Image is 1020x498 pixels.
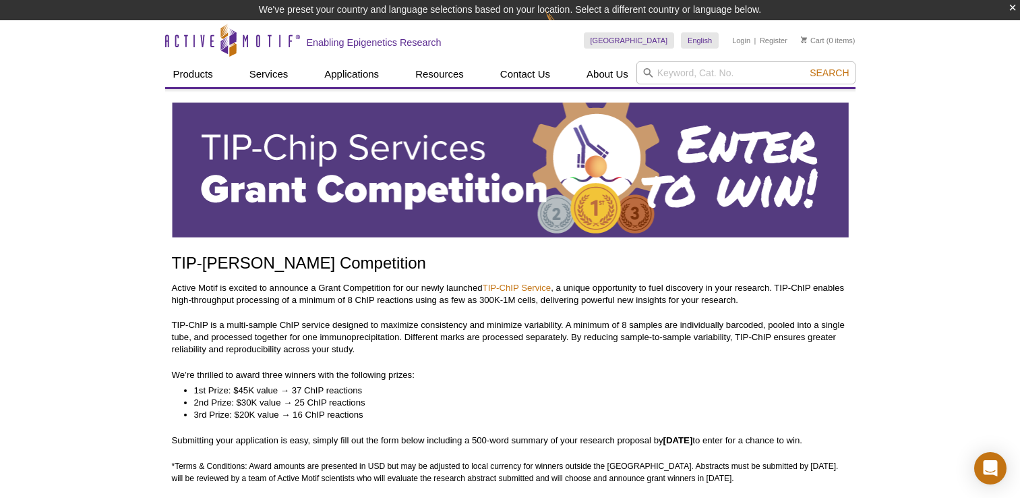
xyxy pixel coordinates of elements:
img: Active Motif TIP-ChIP Services Grant Competition [172,103,849,238]
a: English [681,32,719,49]
a: Products [165,61,221,87]
strong: [DATE] [663,435,693,445]
p: Submitting your application is easy, simply fill out the form below including a 500-word summary ... [172,435,849,447]
input: Keyword, Cat. No. [636,61,856,84]
p: We’re thrilled to award three winners with the following prizes: [172,369,849,381]
h1: TIP-[PERSON_NAME] Competition [172,254,849,274]
div: Open Intercom Messenger [974,452,1007,485]
span: Search [810,67,849,78]
li: (0 items) [801,32,856,49]
a: About Us [578,61,636,87]
a: Login [732,36,750,45]
li: 1st Prize: $45K value → 37 ChIP reactions [194,385,835,397]
button: Search [806,67,853,79]
a: Contact Us [492,61,558,87]
li: | [754,32,756,49]
p: *Terms & Conditions: Award amounts are presented in USD but may be adjusted to local currency for... [172,460,849,485]
a: Applications [316,61,387,87]
a: Cart [801,36,824,45]
a: [GEOGRAPHIC_DATA] [584,32,675,49]
a: TIP-ChIP Service [483,283,551,293]
a: Services [241,61,297,87]
h2: Enabling Epigenetics Research [307,36,442,49]
li: 2nd Prize: $30K value → 25 ChIP reactions [194,397,835,409]
img: Your Cart [801,36,807,43]
a: Resources [407,61,472,87]
p: TIP-ChIP is a multi-sample ChIP service designed to maximize consistency and minimize variability... [172,319,849,356]
a: Register [760,36,787,45]
li: 3rd Prize: $20K value → 16 ChIP reactions [194,409,835,421]
img: Change Here [545,10,581,42]
p: Active Motif is excited to announce a Grant Competition for our newly launched , a unique opportu... [172,282,849,306]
